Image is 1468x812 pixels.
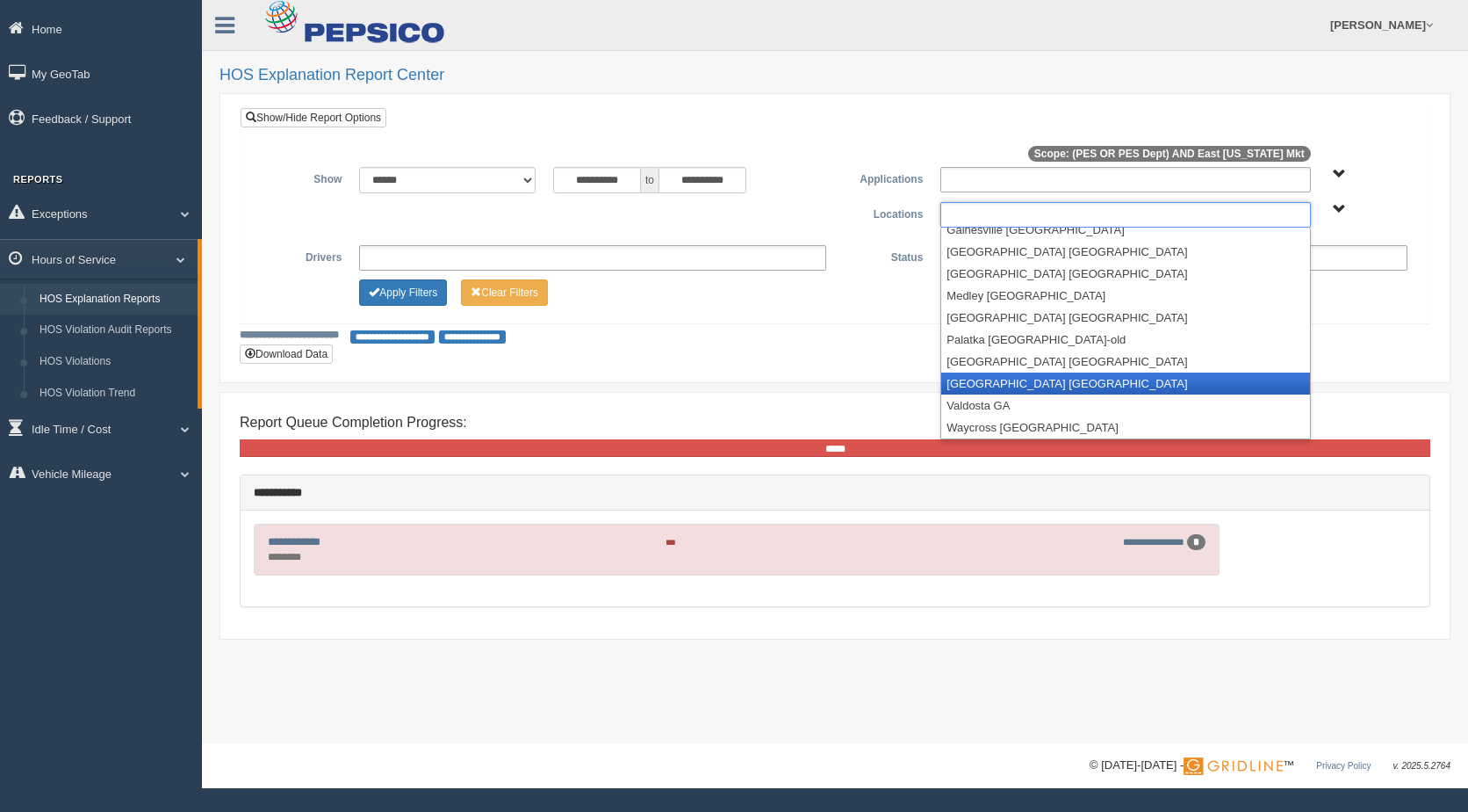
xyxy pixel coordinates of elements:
[241,108,386,127] a: Show/Hide Report Options
[1028,146,1311,162] span: Scope: (PES OR PES Dept) AND East [US_STATE] Mkt
[461,279,548,306] button: Change Filter Options
[254,167,350,188] label: Show
[941,219,1309,241] li: Gainesville [GEOGRAPHIC_DATA]
[359,279,447,306] button: Change Filter Options
[941,307,1309,329] li: [GEOGRAPHIC_DATA] [GEOGRAPHIC_DATA]
[941,329,1309,351] li: Palatka [GEOGRAPHIC_DATA]-old
[219,67,1450,84] h2: HOS Explanation Report Center
[32,284,198,315] a: HOS Explanation Reports
[835,167,932,188] label: Applications
[240,344,333,364] button: Download Data
[941,417,1309,439] li: Waycross [GEOGRAPHIC_DATA]
[1184,758,1283,775] img: Gridline
[941,395,1309,417] li: Valdosta GA
[254,245,350,266] label: Drivers
[835,245,932,266] label: Status
[941,373,1309,395] li: [GEOGRAPHIC_DATA] [GEOGRAPHIC_DATA]
[941,263,1309,285] li: [GEOGRAPHIC_DATA] [GEOGRAPHIC_DATA]
[835,202,932,223] label: Locations
[240,415,1430,431] h4: Report Queue Completion Progress:
[32,378,198,410] a: HOS Violation Trend
[1393,761,1450,771] span: v. 2025.5.2764
[32,346,198,378] a: HOS Violations
[1316,761,1371,771] a: Privacy Policy
[941,351,1309,373] li: [GEOGRAPHIC_DATA] [GEOGRAPHIC_DATA]
[941,285,1309,307] li: Medley [GEOGRAPHIC_DATA]
[941,241,1309,263] li: [GEOGRAPHIC_DATA] [GEOGRAPHIC_DATA]
[641,167,658,193] span: to
[1090,757,1450,775] div: © [DATE]-[DATE] - ™
[32,315,198,346] a: HOS Violation Audit Reports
